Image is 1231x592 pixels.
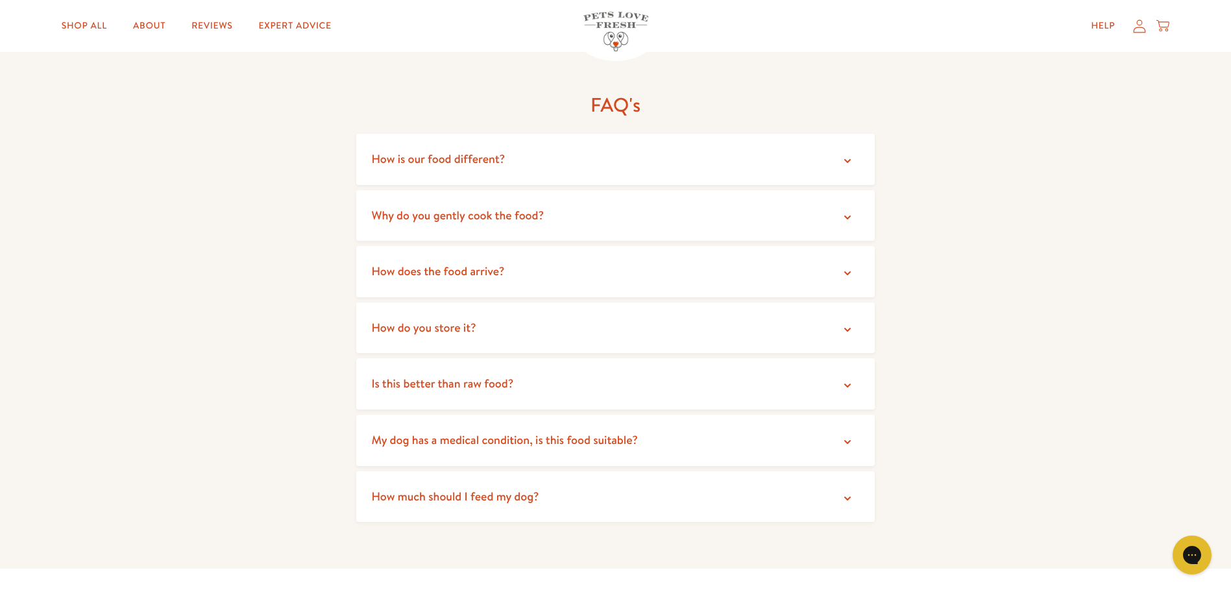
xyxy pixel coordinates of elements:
[372,432,638,448] span: My dog has a medical condition, is this food suitable?
[356,190,875,241] summary: Why do you gently cook the food?
[356,415,875,466] summary: My dog has a medical condition, is this food suitable?
[356,246,875,297] summary: How does the food arrive?
[123,13,176,39] a: About
[372,151,506,167] span: How is our food different?
[372,319,476,336] span: How do you store it?
[1080,13,1125,39] a: Help
[51,13,117,39] a: Shop All
[372,488,539,504] span: How much should I feed my dog?
[356,358,875,410] summary: Is this better than raw food?
[583,12,648,51] img: Pets Love Fresh
[356,134,875,185] summary: How is our food different?
[372,263,505,279] span: How does the food arrive?
[372,207,544,223] span: Why do you gently cook the food?
[356,302,875,354] summary: How do you store it?
[249,13,342,39] a: Expert Advice
[1166,531,1218,579] iframe: Gorgias live chat messenger
[408,92,823,117] h2: FAQ's
[356,471,875,523] summary: How much should I feed my dog?
[372,375,514,391] span: Is this better than raw food?
[181,13,243,39] a: Reviews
